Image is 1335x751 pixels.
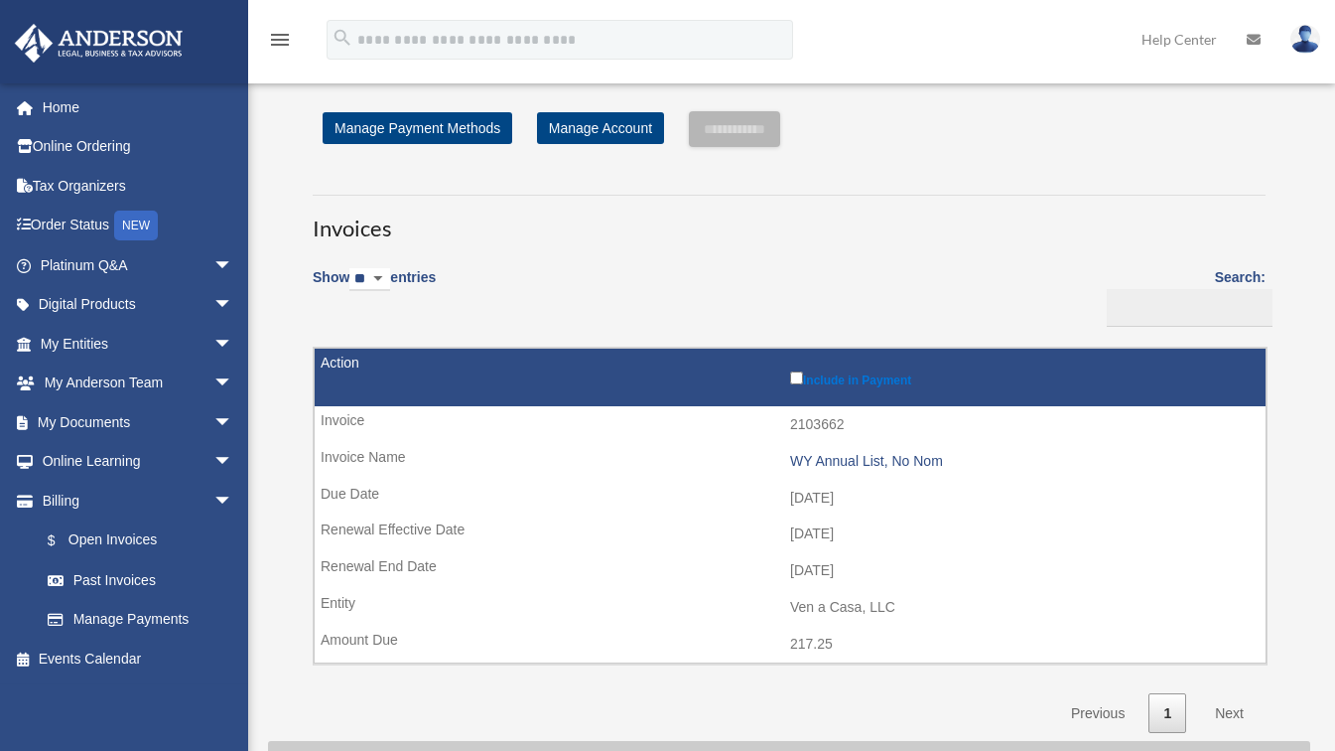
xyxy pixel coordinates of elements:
span: arrow_drop_down [213,402,253,443]
a: Platinum Q&Aarrow_drop_down [14,245,263,285]
a: Past Invoices [28,560,253,600]
i: menu [268,28,292,52]
a: 1 [1148,693,1186,734]
span: arrow_drop_down [213,324,253,365]
span: arrow_drop_down [213,364,253,404]
label: Include in Payment [790,368,1256,387]
td: 2103662 [315,406,1266,444]
a: Manage Payment Methods [323,112,512,144]
div: NEW [114,211,158,240]
a: My Anderson Teamarrow_drop_down [14,364,263,403]
img: Anderson Advisors Platinum Portal [9,24,189,63]
a: Next [1200,693,1259,734]
span: arrow_drop_down [213,481,253,522]
a: Online Learningarrow_drop_down [14,442,263,482]
a: My Documentsarrow_drop_down [14,402,263,442]
a: menu [268,35,292,52]
a: Home [14,87,263,127]
img: User Pic [1290,25,1320,54]
td: [DATE] [315,480,1266,518]
a: Manage Payments [28,600,253,640]
select: Showentries [349,268,390,291]
a: Digital Productsarrow_drop_down [14,285,263,325]
a: Order StatusNEW [14,206,263,246]
td: 217.25 [315,626,1266,664]
a: Tax Organizers [14,166,263,206]
span: arrow_drop_down [213,285,253,326]
a: Previous [1056,693,1139,734]
span: arrow_drop_down [213,245,253,286]
a: My Entitiesarrow_drop_down [14,324,263,364]
span: arrow_drop_down [213,442,253,483]
span: $ [59,528,68,553]
input: Search: [1107,289,1272,327]
a: Billingarrow_drop_down [14,481,253,521]
i: search [332,27,353,49]
h3: Invoices [313,195,1266,244]
label: Search: [1100,265,1266,327]
label: Show entries [313,265,436,311]
input: Include in Payment [790,372,803,384]
a: $Open Invoices [28,521,243,561]
td: Ven a Casa, LLC [315,589,1266,627]
a: Manage Account [537,112,664,144]
div: WY Annual List, No Nom [790,453,1256,470]
a: Events Calendar [14,639,263,678]
td: [DATE] [315,552,1266,590]
a: Online Ordering [14,127,263,167]
td: [DATE] [315,516,1266,553]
